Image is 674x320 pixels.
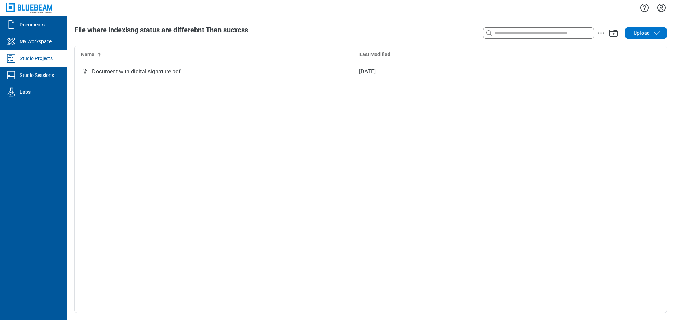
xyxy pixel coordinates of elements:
[359,65,376,79] div: [DATE]
[625,27,667,39] button: Upload
[20,38,52,45] div: My Workspace
[20,89,31,96] div: Labs
[608,27,619,39] button: Add
[6,3,53,13] img: Bluebeam, Inc.
[6,19,17,30] svg: Documents
[6,53,17,64] svg: Studio Projects
[597,29,605,37] button: action-menu
[656,2,667,14] button: Settings
[6,36,17,47] svg: My Workspace
[20,72,54,79] div: Studio Sessions
[20,55,53,62] div: Studio Projects
[81,52,94,57] span: Name
[359,52,390,57] span: Last Modified
[74,26,248,34] span: File where indexisng status are differebnt Than sucxcss
[20,21,45,28] div: Documents
[634,30,650,37] span: Upload
[92,65,181,79] div: Document with digital signature.pdf
[6,70,17,81] svg: Studio Sessions
[6,86,17,98] svg: Labs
